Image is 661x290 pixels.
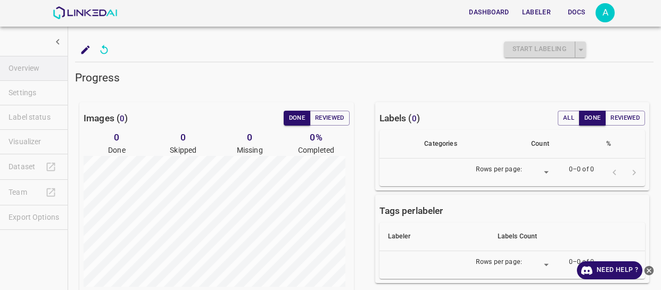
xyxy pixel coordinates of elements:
th: Categories [416,130,523,159]
button: add to shopping cart [76,40,95,60]
button: Dashboard [465,4,513,21]
h6: Tags per labeler [379,203,443,218]
button: Open settings [596,3,615,22]
p: Skipped [150,145,217,156]
a: Labeler [516,2,557,23]
div: ​ [526,165,552,180]
h6: Images ( ) [84,111,128,126]
button: show more [48,32,68,52]
span: 0 [120,114,125,123]
button: All [558,111,580,126]
span: 0 [412,114,417,123]
h6: 0 [217,130,283,145]
th: Count [523,130,598,159]
th: % [598,130,645,159]
th: Labeler [379,222,489,251]
div: ​ [526,258,552,272]
img: LinkedAI [53,6,117,19]
a: Docs [557,2,596,23]
button: Docs [559,4,593,21]
div: split button [504,42,586,57]
h6: Labels ( ) [379,111,420,126]
a: Dashboard [462,2,515,23]
button: Reviewed [605,111,645,126]
button: Labeler [518,4,555,21]
p: 0–0 of 0 [569,165,594,175]
button: Done [284,111,310,126]
p: Done [84,145,150,156]
p: Completed [283,145,350,156]
p: Rows per page: [476,258,522,267]
div: A [596,3,615,22]
p: Rows per page: [476,165,522,175]
button: Reviewed [310,111,350,126]
button: Done [579,111,606,126]
a: Need Help ? [577,261,642,279]
h6: 0 [84,130,150,145]
p: Missing [217,145,283,156]
th: Labels Count [489,222,645,251]
h5: Progress [75,70,654,85]
h6: 0 [150,130,217,145]
h6: 0 % [283,130,350,145]
button: close-help [642,261,656,279]
p: 0–0 of 0 [569,258,594,267]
